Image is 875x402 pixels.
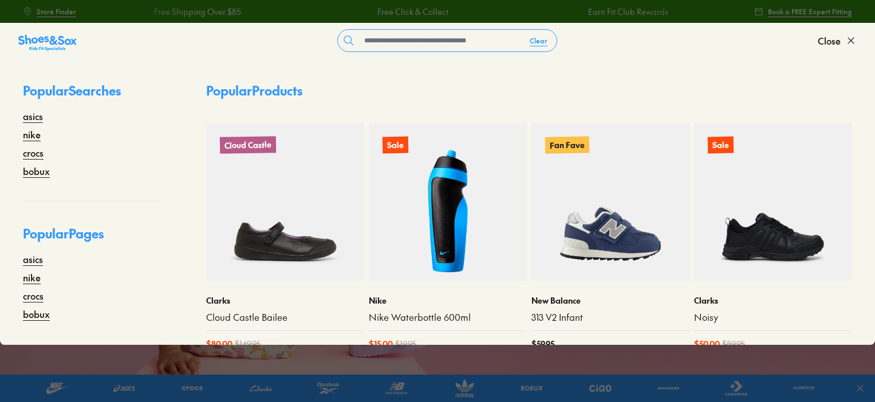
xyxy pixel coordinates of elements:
[583,6,663,18] a: Earn Fit Club Rewards
[206,311,364,324] a: Cloud Castle Bailee
[206,81,302,100] p: Popular Products
[694,123,852,281] a: Sale
[23,289,44,303] a: crocs
[545,136,589,153] p: Fan Fave
[531,311,689,324] a: 313 V2 Infant
[521,30,557,51] button: Clear
[23,1,76,22] a: Store Finder
[754,1,852,22] a: Book a FREE Expert Fitting
[23,109,43,123] a: asics
[531,123,689,281] a: Fan Fave
[369,294,527,307] p: Nike
[23,270,41,284] a: nike
[23,81,160,109] p: Popular Searches
[818,34,841,47] span: Close
[369,311,527,324] a: Nike Waterbottle 600ml
[23,252,43,266] a: asics
[235,338,261,350] span: $ 149.95
[37,6,76,17] span: Store Finder
[531,294,689,307] p: New Balance
[722,338,745,350] span: $ 89.95
[372,6,443,18] a: Free Click & Collect
[23,146,44,160] a: crocs
[818,28,857,53] button: Close
[206,338,232,350] span: $ 80.00
[694,294,852,307] p: Clarks
[531,338,554,350] span: $ 59.95
[395,338,416,350] span: $ 19.95
[383,137,408,154] p: Sale
[23,128,41,141] a: nike
[768,6,852,17] span: Book a FREE Expert Fitting
[708,137,734,154] p: Sale
[206,123,364,281] a: Cloud Castle
[23,307,50,321] a: bobux
[149,6,236,18] a: Free Shipping Over $85
[369,123,527,281] a: Sale
[18,31,77,50] a: Shoes &amp; Sox
[694,311,852,324] a: Noisy
[206,294,364,307] p: Clarks
[369,338,393,350] span: $ 15.00
[23,164,50,178] a: bobux
[220,136,276,154] p: Cloud Castle
[694,338,720,350] span: $ 50.00
[23,224,160,252] p: Popular Pages
[18,34,77,52] img: SNS_Logo_Responsive.svg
